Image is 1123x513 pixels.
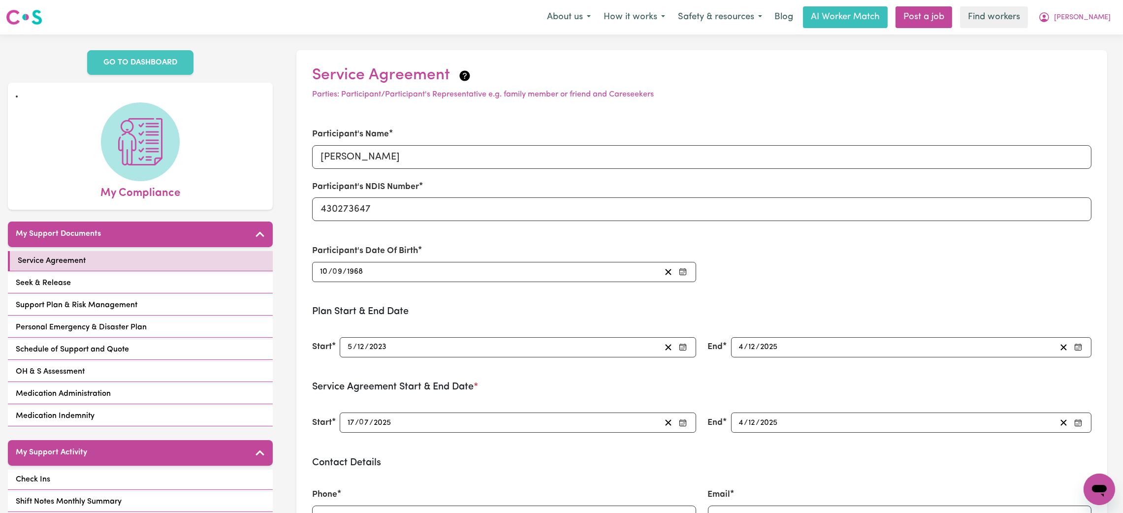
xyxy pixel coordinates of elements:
a: Service Agreement [8,251,273,271]
span: Support Plan & Risk Management [16,299,137,311]
a: Careseekers logo [6,6,42,29]
input: ---- [760,341,779,354]
h2: Service Agreement [312,66,1091,85]
input: -- [347,341,353,354]
span: / [756,343,760,352]
span: Medication Administration [16,388,111,400]
a: Blog [769,6,799,28]
span: / [328,267,332,276]
a: Find workers [960,6,1028,28]
a: Personal Emergency & Disaster Plan [8,318,273,338]
h5: My Support Documents [16,229,101,239]
button: My Support Documents [8,222,273,247]
label: Phone [312,488,337,501]
input: -- [357,341,365,354]
input: ---- [347,265,364,279]
span: / [369,418,373,427]
h3: Contact Details [312,457,1091,469]
input: -- [748,341,756,354]
span: Medication Indemnity [16,410,95,422]
input: -- [347,416,355,429]
span: Seek & Release [16,277,71,289]
input: -- [320,265,328,279]
a: Shift Notes Monthly Summary [8,492,273,512]
input: ---- [760,416,779,429]
span: Schedule of Support and Quote [16,344,129,355]
button: How it works [597,7,672,28]
label: End [708,417,723,429]
span: / [744,418,748,427]
span: / [756,418,760,427]
iframe: Button to launch messaging window, conversation in progress [1084,474,1115,505]
a: Schedule of Support and Quote [8,340,273,360]
span: Check Ins [16,474,50,485]
h3: Service Agreement Start & End Date [312,381,1091,393]
input: -- [333,265,343,279]
label: Participant's NDIS Number [312,181,419,193]
span: Service Agreement [18,255,86,267]
h5: My Support Activity [16,448,87,457]
button: Safety & resources [672,7,769,28]
label: Start [312,417,332,429]
a: Medication Administration [8,384,273,404]
span: / [355,418,359,427]
p: Parties: Participant/Participant's Representative e.g. family member or friend and Careseekers [312,89,1091,100]
a: Check Ins [8,470,273,490]
label: End [708,341,723,353]
label: Participant's Date Of Birth [312,245,418,257]
input: -- [360,416,370,429]
button: About us [541,7,597,28]
input: -- [738,416,744,429]
label: Start [312,341,332,353]
a: AI Worker Match [803,6,888,28]
label: Participant's Name [312,128,389,141]
a: Post a job [896,6,952,28]
span: Shift Notes Monthly Summary [16,496,122,508]
a: Support Plan & Risk Management [8,295,273,316]
h3: Plan Start & End Date [312,306,1091,318]
img: Careseekers logo [6,8,42,26]
input: ---- [373,416,392,429]
label: Email [708,488,731,501]
a: Seek & Release [8,273,273,293]
span: / [365,343,369,352]
span: 0 [332,268,337,276]
input: -- [748,416,756,429]
span: Personal Emergency & Disaster Plan [16,321,147,333]
span: / [343,267,347,276]
span: OH & S Assessment [16,366,85,378]
a: GO TO DASHBOARD [87,50,193,75]
input: ---- [369,341,387,354]
span: [PERSON_NAME] [1054,12,1111,23]
span: 0 [359,419,364,427]
a: My Compliance [16,102,265,202]
a: Medication Indemnity [8,406,273,426]
a: OH & S Assessment [8,362,273,382]
span: My Compliance [100,181,180,202]
button: My Support Activity [8,440,273,466]
span: / [353,343,357,352]
button: My Account [1032,7,1117,28]
input: -- [738,341,744,354]
span: / [744,343,748,352]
